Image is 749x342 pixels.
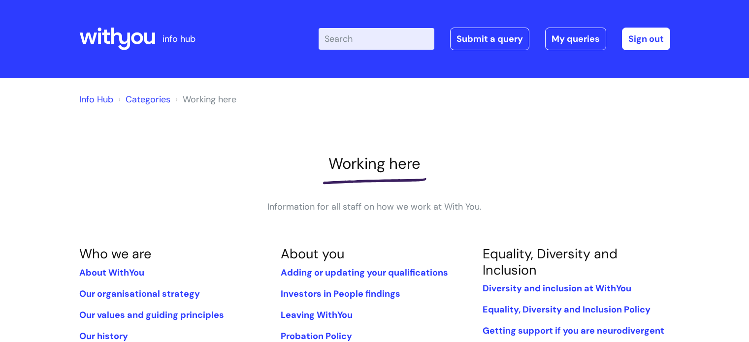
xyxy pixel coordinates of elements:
a: Our organisational strategy [79,288,200,300]
p: info hub [163,31,195,47]
a: Info Hub [79,93,113,105]
a: Our values and guiding principles [79,309,224,321]
a: About WithYou [79,267,144,279]
a: Sign out [622,28,670,50]
h1: Working here [79,155,670,173]
p: Information for all staff on how we work at With You. [227,199,522,215]
div: | - [319,28,670,50]
li: Solution home [116,92,170,107]
a: Who we are [79,245,151,262]
a: Leaving WithYou [281,309,353,321]
input: Search [319,28,434,50]
a: Equality, Diversity and Inclusion [483,245,618,278]
a: Diversity and inclusion at WithYou [483,282,631,294]
a: Equality, Diversity and Inclusion Policy [483,304,651,315]
a: Adding or updating your qualifications [281,267,448,279]
a: Getting support if you are neurodivergent [483,325,664,337]
a: Submit a query [450,28,529,50]
a: Probation Policy [281,330,352,342]
a: My queries [545,28,606,50]
a: Categories [126,93,170,105]
a: Our history [79,330,128,342]
a: Investors in People findings [281,288,400,300]
li: Working here [173,92,236,107]
a: About you [281,245,344,262]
